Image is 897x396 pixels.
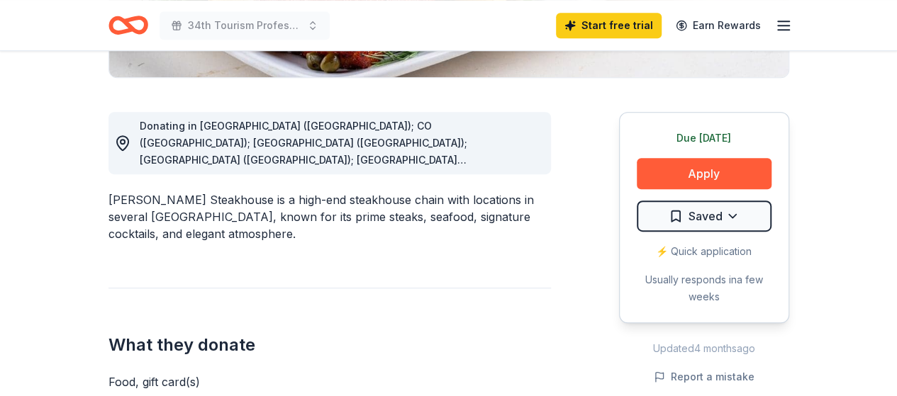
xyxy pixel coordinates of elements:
[108,334,551,356] h2: What they donate
[637,271,771,305] div: Usually responds in a few weeks
[556,13,662,38] a: Start free trial
[619,340,789,357] div: Updated 4 months ago
[188,17,301,34] span: 34th Tourism Professional of the Year Gala and Auction
[637,130,771,147] div: Due [DATE]
[108,373,551,390] div: Food, gift card(s)
[637,158,771,189] button: Apply
[689,207,723,225] span: Saved
[654,368,754,385] button: Report a mistake
[637,200,771,232] button: Saved
[160,11,330,40] button: 34th Tourism Professional of the Year Gala and Auction
[108,9,148,42] a: Home
[108,191,551,242] div: [PERSON_NAME] Steakhouse is a high-end steakhouse chain with locations in several [GEOGRAPHIC_DAT...
[667,13,769,38] a: Earn Rewards
[637,243,771,260] div: ⚡️ Quick application
[140,120,532,234] span: Donating in [GEOGRAPHIC_DATA] ([GEOGRAPHIC_DATA]); CO ([GEOGRAPHIC_DATA]); [GEOGRAPHIC_DATA] ([GE...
